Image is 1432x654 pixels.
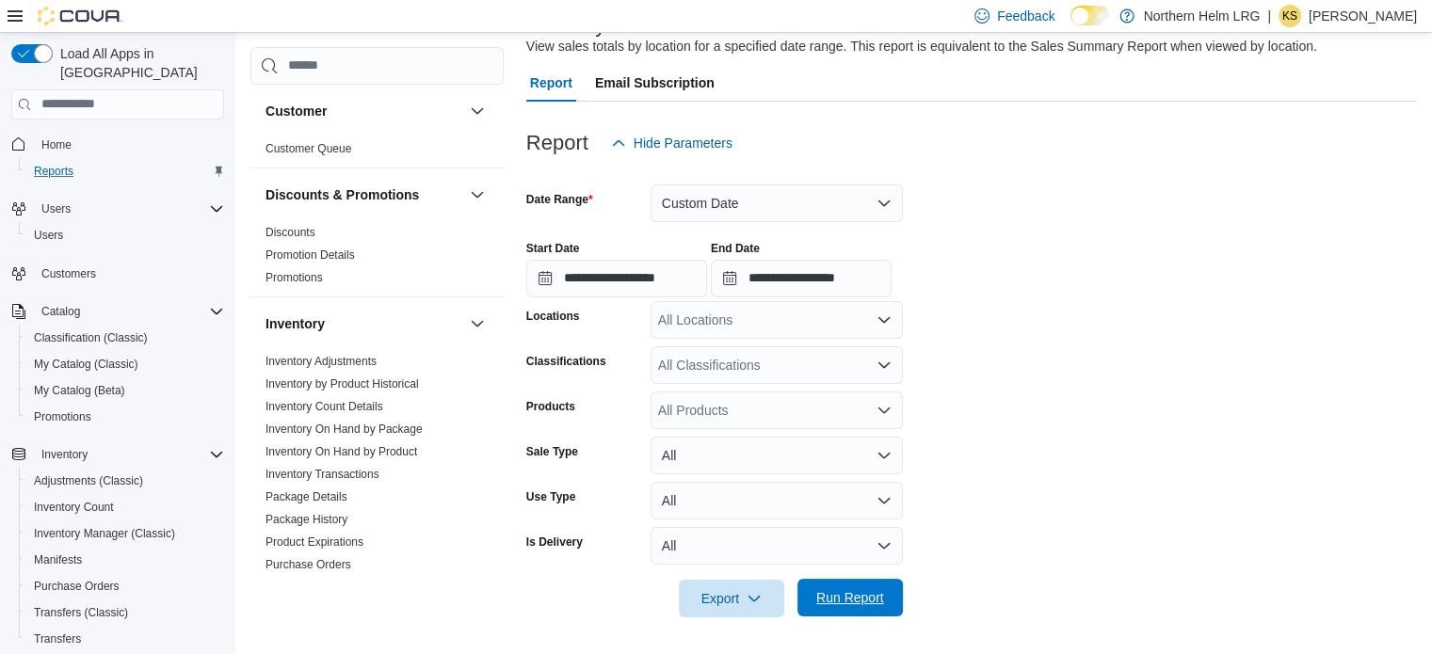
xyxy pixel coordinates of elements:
label: Start Date [526,241,580,256]
input: Press the down key to open a popover containing a calendar. [711,260,892,297]
a: Transfers [26,628,88,650]
span: Promotion Details [265,247,355,263]
span: KS [1282,5,1297,27]
span: Email Subscription [595,64,715,102]
span: Home [34,133,224,156]
button: Inventory Manager (Classic) [19,520,232,547]
button: Discounts & Promotions [265,185,462,204]
span: Manifests [26,549,224,571]
button: Users [4,196,232,222]
label: Use Type [526,489,575,504]
a: Transfers (Classic) [26,601,136,624]
span: Product Expirations [265,534,363,550]
button: Inventory [4,441,232,468]
div: View sales totals by location for a specified date range. This report is equivalent to the Sales ... [526,37,1317,56]
div: Customer [250,137,504,167]
span: Customer Queue [265,141,351,156]
span: Purchase Orders [26,575,224,598]
span: Transfers [34,631,81,646]
a: Classification (Classic) [26,327,155,349]
span: Run Report [816,588,884,607]
span: My Catalog (Beta) [34,383,125,398]
span: Promotions [265,270,323,285]
span: Inventory Count Details [265,399,383,414]
span: Users [34,228,63,243]
button: Users [34,198,78,220]
a: Inventory On Hand by Package [265,423,423,436]
button: Customer [265,102,462,120]
span: Inventory [34,443,224,466]
button: Inventory [34,443,95,466]
a: My Catalog (Classic) [26,353,146,375]
button: Hide Parameters [603,124,740,162]
button: Manifests [19,547,232,573]
img: Cova [38,7,122,25]
span: Report [530,64,572,102]
button: Run Report [797,579,903,616]
label: Locations [526,309,580,324]
span: Catalog [41,304,80,319]
p: | [1267,5,1271,27]
span: Transfers [26,628,224,650]
button: Classification (Classic) [19,325,232,351]
a: Purchase Orders [26,575,127,598]
span: Adjustments (Classic) [26,470,224,492]
h3: Report [526,132,588,154]
span: Purchase Orders [265,557,351,572]
button: Users [19,222,232,248]
span: Inventory Transactions [265,467,379,482]
span: Reports [34,164,73,179]
h3: Inventory [265,314,325,333]
p: Northern Helm LRG [1144,5,1261,27]
input: Dark Mode [1070,6,1110,25]
span: Inventory [41,447,88,462]
span: Inventory Manager (Classic) [34,526,175,541]
button: Customers [4,260,232,287]
a: Discounts [265,226,315,239]
span: Promotions [34,409,91,424]
a: Inventory Count [26,496,121,518]
h3: Customer [265,102,327,120]
span: Promotions [26,406,224,428]
span: Customers [34,262,224,285]
span: Adjustments (Classic) [34,473,143,488]
label: Date Range [526,192,593,207]
button: Catalog [4,298,232,325]
button: Custom Date [651,184,903,222]
span: Dark Mode [1070,25,1071,26]
a: Reports [26,160,81,183]
span: Package Details [265,489,347,504]
span: Package History [265,512,347,527]
button: Open list of options [877,312,892,327]
button: Transfers (Classic) [19,599,232,626]
button: Catalog [34,300,88,323]
span: Inventory Manager (Classic) [26,522,224,545]
span: My Catalog (Classic) [34,357,138,372]
a: Inventory On Hand by Product [265,445,417,458]
span: Inventory On Hand by Product [265,444,417,459]
a: Inventory Manager (Classic) [26,522,183,545]
button: Purchase Orders [19,573,232,599]
button: All [651,482,903,519]
a: Package History [265,513,347,526]
span: Inventory by Product Historical [265,376,419,391]
button: My Catalog (Classic) [19,351,232,377]
a: Inventory by Product Historical [265,377,419,391]
span: Classification (Classic) [34,330,148,345]
a: Product Expirations [265,535,363,549]
label: Classifications [526,354,606,369]
button: Open list of options [877,403,892,418]
span: Discounts [265,225,315,240]
h3: Discounts & Promotions [265,185,419,204]
span: Manifests [34,552,82,567]
input: Press the down key to open a popover containing a calendar. [526,260,707,297]
span: Catalog [34,300,224,323]
span: Feedback [997,7,1054,25]
button: Home [4,131,232,158]
a: Home [34,134,79,156]
label: Is Delivery [526,534,583,550]
button: Export [679,580,784,617]
a: Promotions [26,406,99,428]
button: Transfers [19,626,232,652]
label: Sale Type [526,444,578,459]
